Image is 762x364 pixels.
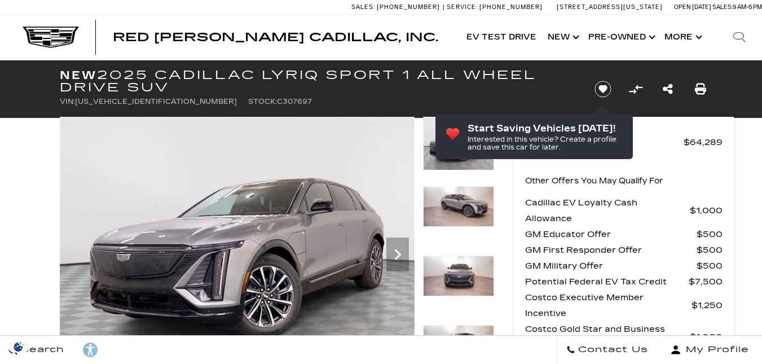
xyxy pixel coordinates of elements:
a: Potential Federal EV Tax Credit $7,500 [525,274,723,290]
a: GM First Responder Offer $500 [525,242,723,258]
p: Other Offers You May Qualify For [525,173,663,189]
span: C307697 [277,98,312,106]
span: $1,000 [690,203,723,218]
img: New 2025 Argent Silver Metallic Cadillac Sport 1 image 2 [423,186,494,227]
span: Sales: [712,3,733,11]
a: MSRP $64,289 [525,134,723,150]
a: Print this New 2025 Cadillac LYRIQ Sport 1 All Wheel Drive SUV [695,81,706,97]
a: EV Test Drive [461,15,542,60]
a: Cadillac EV Loyalty Cash Allowance $1,000 [525,195,723,226]
div: Next [386,238,409,271]
span: GM First Responder Offer [525,242,697,258]
span: [PHONE_NUMBER] [377,3,440,11]
span: Service: [447,3,478,11]
span: Stock: [248,98,277,106]
img: New 2025 Argent Silver Metallic Cadillac Sport 1 image 1 [423,117,494,170]
span: $1,250 [691,297,723,313]
a: Contact Us [557,336,657,364]
a: Red [PERSON_NAME] Cadillac, Inc. [113,32,438,43]
span: My Profile [681,342,749,358]
section: Click to Open Cookie Consent Modal [6,341,32,353]
span: Costco Gold Star and Business Member Incentive [525,321,690,353]
span: $1,000 [690,329,723,345]
a: Pre-Owned [583,15,659,60]
span: Contact Us [575,342,648,358]
a: Costco Executive Member Incentive $1,250 [525,290,723,321]
img: Opt-Out Icon [6,341,32,353]
button: Open user profile menu [657,336,762,364]
span: Search [17,342,64,358]
span: 9 AM-6 PM [733,3,762,11]
span: $500 [697,226,723,242]
span: $64,289 [684,134,723,150]
span: $500 [697,258,723,274]
span: Cadillac EV Loyalty Cash Allowance [525,195,690,226]
button: More [659,15,706,60]
a: GM Military Offer $500 [525,258,723,274]
span: MSRP [525,134,684,150]
button: Save vehicle [591,80,615,98]
a: Costco Gold Star and Business Member Incentive $1,000 [525,321,723,353]
img: New 2025 Argent Silver Metallic Cadillac Sport 1 image 3 [423,256,494,296]
span: $500 [697,242,723,258]
span: Red [PERSON_NAME] Cadillac, Inc. [113,30,438,44]
a: New [542,15,583,60]
a: Share this New 2025 Cadillac LYRIQ Sport 1 All Wheel Drive SUV [663,81,673,97]
button: Compare vehicle [627,81,644,98]
a: [STREET_ADDRESS][US_STATE] [557,3,663,11]
span: [US_VEHICLE_IDENTIFICATION_NUMBER] [75,98,237,106]
span: Potential Federal EV Tax Credit [525,274,689,290]
img: Cadillac Dark Logo with Cadillac White Text [23,27,79,48]
span: $7,500 [689,274,723,290]
span: Open [DATE] [674,3,711,11]
span: VIN: [60,98,75,106]
span: GM Educator Offer [525,226,697,242]
a: Sales: [PHONE_NUMBER] [351,4,443,10]
span: [PHONE_NUMBER] [479,3,543,11]
a: GM Educator Offer $500 [525,226,723,242]
h1: 2025 Cadillac LYRIQ Sport 1 All Wheel Drive SUV [60,69,576,94]
strong: New [60,68,97,82]
a: Service: [PHONE_NUMBER] [443,4,545,10]
span: GM Military Offer [525,258,697,274]
span: Sales: [351,3,375,11]
span: Costco Executive Member Incentive [525,290,691,321]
